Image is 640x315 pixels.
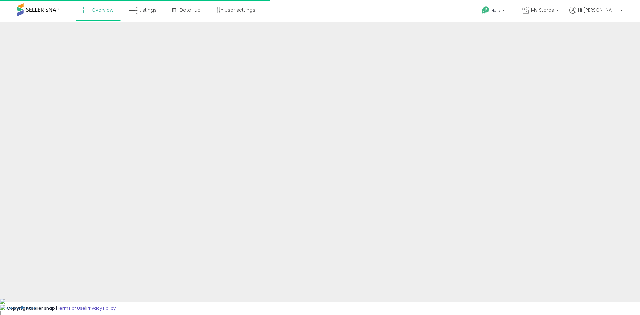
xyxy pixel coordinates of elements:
a: Help [476,1,512,22]
span: Overview [92,7,113,13]
span: DataHub [180,7,201,13]
span: Help [491,8,500,13]
span: Listings [139,7,157,13]
i: Get Help [481,6,490,14]
span: My Stores [531,7,554,13]
span: Hi [PERSON_NAME] [578,7,618,13]
a: Hi [PERSON_NAME] [569,7,623,22]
